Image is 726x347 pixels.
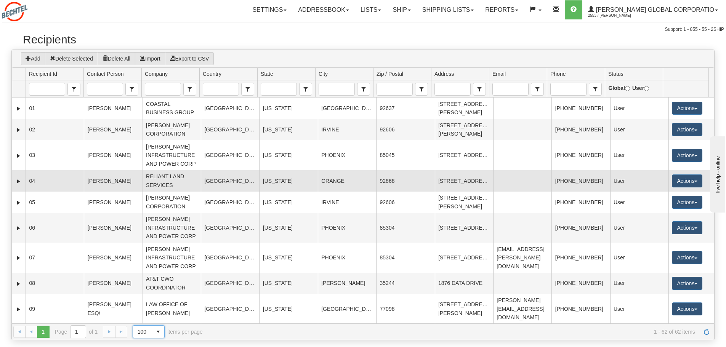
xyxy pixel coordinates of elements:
td: filter cell [199,80,257,98]
td: [GEOGRAPHIC_DATA] [201,243,259,272]
a: Expand [15,199,22,206]
td: [GEOGRAPHIC_DATA] [201,98,259,119]
td: 85045 [376,140,434,170]
td: [PHONE_NUMBER] [551,273,610,294]
td: [PERSON_NAME] INFRASTRUCTURE AND POWER CORP [143,243,201,272]
span: select [531,83,543,95]
td: User [610,170,668,192]
input: Recipient Id [29,83,64,95]
span: Recipient Id [67,83,80,96]
td: User [610,119,668,140]
td: [GEOGRAPHIC_DATA] [318,98,376,119]
td: [STREET_ADDRESS][PERSON_NAME] [435,294,493,324]
a: Expand [15,305,22,313]
span: Phone [589,83,602,96]
span: Zip / Postal [415,83,428,96]
td: [US_STATE] [259,213,317,243]
input: Email [493,83,528,95]
td: [US_STATE] [259,192,317,213]
td: filter cell [489,80,547,98]
label: Global [608,84,630,92]
td: [GEOGRAPHIC_DATA] [201,213,259,243]
div: Support: 1 - 855 - 55 - 2SHIP [2,26,724,33]
a: Reports [479,0,524,19]
td: [PERSON_NAME] [84,170,142,192]
td: [PHONE_NUMBER] [551,213,610,243]
a: Expand [15,177,22,185]
td: [PHONE_NUMBER] [551,98,610,119]
td: filter cell [431,80,489,98]
span: Country [241,83,254,96]
button: Actions [672,221,702,234]
td: 77098 [376,294,434,324]
td: PHOENIX [318,140,376,170]
td: [PERSON_NAME] ESQ/ [84,294,142,324]
a: Addressbook [292,0,355,19]
button: Actions [672,196,702,209]
td: RELIANT LAND SERVICES [143,170,201,192]
td: [PHONE_NUMBER] [551,192,610,213]
button: Actions [672,102,702,115]
td: [PERSON_NAME] [84,98,142,119]
td: [GEOGRAPHIC_DATA] [201,273,259,294]
td: [PHONE_NUMBER] [551,243,610,272]
span: Email [531,83,544,96]
td: [PERSON_NAME] [84,213,142,243]
span: select [152,326,164,338]
td: [PERSON_NAME] CORPORATION [143,119,201,140]
td: [US_STATE] [259,294,317,324]
td: 85304 [376,213,434,243]
span: select [242,83,254,95]
a: Expand [15,280,22,288]
input: Company [145,83,180,95]
td: [STREET_ADDRESS] [435,170,493,192]
span: Address [473,83,486,96]
td: [GEOGRAPHIC_DATA] [201,119,259,140]
div: grid toolbar [12,50,714,68]
div: live help - online [6,6,71,12]
td: 02 [26,119,84,140]
td: 01 [26,98,84,119]
button: Add [21,52,45,65]
td: filter cell [605,80,663,98]
a: Ship [387,0,416,19]
td: 06 [26,213,84,243]
td: [PERSON_NAME] [318,273,376,294]
td: [STREET_ADDRESS][PERSON_NAME] [435,192,493,213]
span: select [473,83,486,95]
td: LAW OFFICE OF [PERSON_NAME] [143,294,201,324]
td: [STREET_ADDRESS] [435,140,493,170]
td: [PERSON_NAME] CORPORATION [143,192,201,213]
span: Country [203,70,221,78]
span: Status [608,70,623,78]
span: City [319,70,328,78]
button: Delete All [98,52,135,65]
a: Expand [15,105,22,112]
td: [PERSON_NAME] [84,243,142,272]
td: filter cell [373,80,431,98]
td: [PERSON_NAME] INFRASTRUCTURE AND POWER CORP [143,213,201,243]
td: [GEOGRAPHIC_DATA] [318,294,376,324]
a: Expand [15,126,22,134]
img: logo2553.jpg [2,2,27,21]
td: [US_STATE] [259,243,317,272]
span: select [357,83,370,95]
input: Phone [551,83,586,95]
td: 92606 [376,192,434,213]
h2: Recipients [23,33,703,46]
button: Delete Selected [45,52,98,65]
a: Shipping lists [417,0,479,19]
td: [GEOGRAPHIC_DATA] [201,192,259,213]
td: 1876 DATA DRIVE [435,273,493,294]
td: filter cell [141,80,199,98]
button: Actions [672,123,702,136]
span: Email [492,70,506,78]
button: Actions [672,277,702,290]
td: 92868 [376,170,434,192]
a: Lists [355,0,387,19]
button: Actions [672,149,702,162]
td: [PERSON_NAME] [84,273,142,294]
td: User [610,98,668,119]
td: [PHONE_NUMBER] [551,119,610,140]
td: 92637 [376,98,434,119]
